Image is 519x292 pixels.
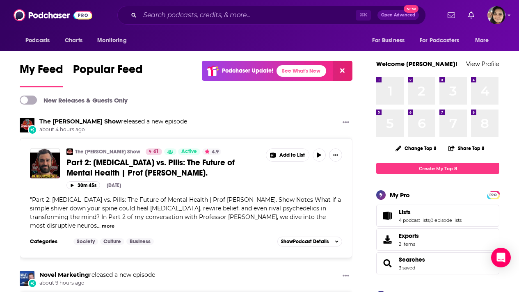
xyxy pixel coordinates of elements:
[30,238,67,245] h3: Categories
[399,208,411,216] span: Lists
[178,148,200,155] a: Active
[65,35,82,46] span: Charts
[339,271,352,281] button: Show More Button
[30,196,341,229] span: Part 2: [MEDICAL_DATA] vs. Pills: The Future of Mental Health | Prof [PERSON_NAME]. Show Notes Wh...
[475,35,489,46] span: More
[59,33,87,48] a: Charts
[73,62,143,81] span: Popular Feed
[73,62,143,87] a: Popular Feed
[75,148,140,155] a: The [PERSON_NAME] Show
[399,256,425,263] a: Searches
[39,118,121,125] a: The Dov Baron Show
[222,67,273,74] p: Podchaser Update!
[376,60,457,68] a: Welcome [PERSON_NAME]!
[465,8,478,22] a: Show notifications dropdown
[281,239,329,244] span: Show Podcast Details
[100,238,124,245] a: Culture
[91,33,137,48] button: open menu
[39,118,187,125] h3: released a new episode
[399,232,419,240] span: Exports
[20,33,60,48] button: open menu
[30,148,60,178] img: Part 2: Chills vs. Pills: The Future of Mental Health | Prof Nicco Reggente.
[126,238,154,245] a: Business
[117,6,426,25] div: Search podcasts, credits, & more...
[102,223,114,230] button: more
[329,148,342,162] button: Show More Button
[487,6,505,24] img: User Profile
[487,6,505,24] button: Show profile menu
[266,149,309,161] button: Show More Button
[66,157,235,178] span: Part 2: [MEDICAL_DATA] vs. Pills: The Future of Mental Health | Prof [PERSON_NAME].
[444,8,458,22] a: Show notifications dropdown
[366,33,415,48] button: open menu
[448,140,485,156] button: Share Top 8
[381,13,415,17] span: Open Advanced
[466,60,499,68] a: View Profile
[391,143,441,153] button: Change Top 8
[97,35,126,46] span: Monitoring
[488,192,498,198] a: PRO
[66,157,260,178] a: Part 2: [MEDICAL_DATA] vs. Pills: The Future of Mental Health | Prof [PERSON_NAME].
[25,35,50,46] span: Podcasts
[376,205,499,227] span: Lists
[20,271,34,286] img: Novel Marketing
[379,234,396,245] span: Exports
[487,6,505,24] span: Logged in as shelbyjanner
[153,148,159,156] span: 61
[377,10,419,20] button: Open AdvancedNew
[28,279,37,288] div: New Episode
[390,191,410,199] div: My Pro
[420,35,459,46] span: For Podcasters
[39,271,89,278] a: Novel Marketing
[73,238,98,245] a: Society
[277,237,342,246] button: ShowPodcast Details
[372,35,405,46] span: For Business
[376,163,499,174] a: Create My Top 8
[140,9,356,22] input: Search podcasts, credits, & more...
[399,208,462,216] a: Lists
[181,148,197,156] span: Active
[14,7,92,23] img: Podchaser - Follow, Share and Rate Podcasts
[430,217,430,223] span: ,
[491,248,511,267] div: Open Intercom Messenger
[20,62,63,87] a: My Feed
[469,33,499,48] button: open menu
[399,265,415,271] a: 3 saved
[97,222,101,229] span: ...
[488,192,498,198] span: PRO
[202,148,221,155] button: 4.9
[107,182,121,188] div: [DATE]
[66,181,100,189] button: 30m 45s
[414,33,471,48] button: open menu
[339,118,352,128] button: Show More Button
[279,152,305,158] span: Add to List
[30,196,341,229] span: "
[399,241,419,247] span: 2 items
[277,65,326,77] a: See What's New
[399,217,430,223] a: 4 podcast lists
[28,125,37,134] div: New Episode
[404,5,418,13] span: New
[379,210,396,221] a: Lists
[376,228,499,251] a: Exports
[376,252,499,274] span: Searches
[356,10,371,21] span: ⌘ K
[66,148,73,155] img: The Dov Baron Show
[39,280,155,287] span: about 9 hours ago
[39,126,187,133] span: about 4 hours ago
[430,217,462,223] a: 0 episode lists
[20,118,34,132] img: The Dov Baron Show
[379,258,396,269] a: Searches
[20,62,63,81] span: My Feed
[20,96,128,105] a: New Releases & Guests Only
[39,271,155,279] h3: released a new episode
[146,148,162,155] a: 61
